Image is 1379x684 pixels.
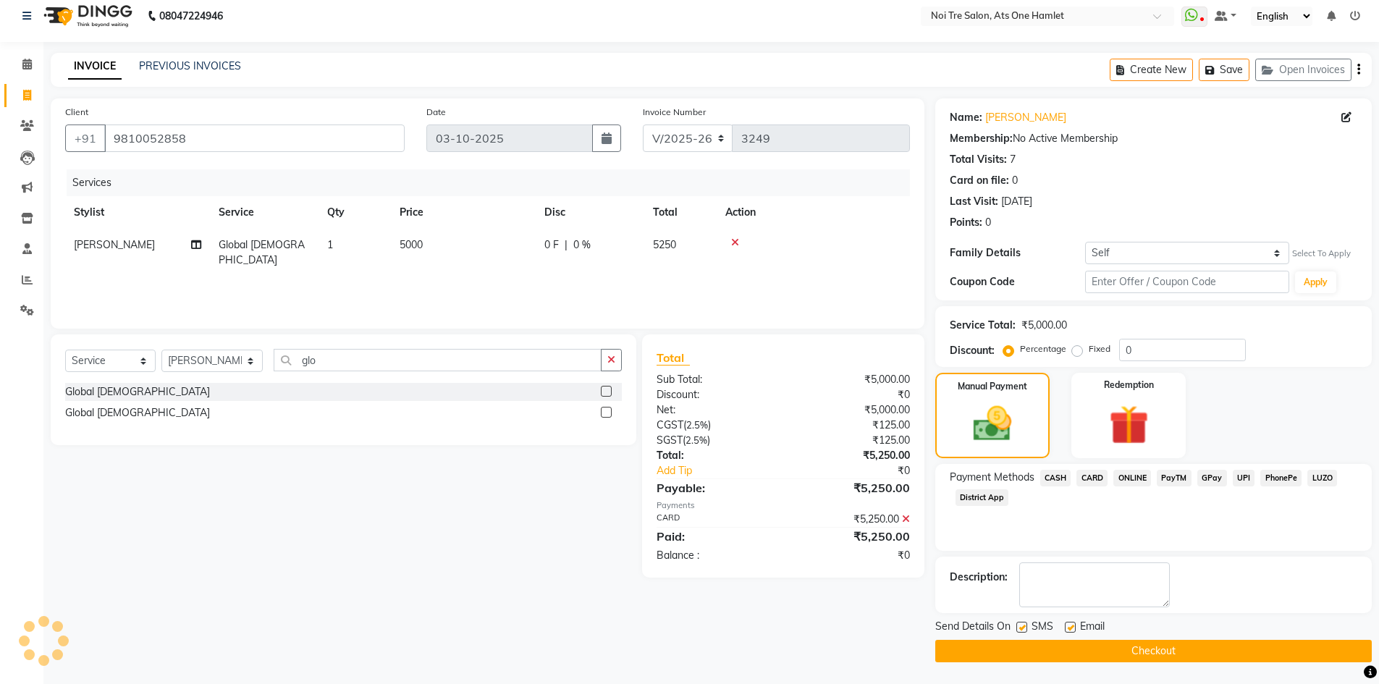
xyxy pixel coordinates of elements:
span: CGST [657,418,683,431]
span: 2.5% [686,419,708,431]
div: ₹5,000.00 [783,402,921,418]
button: Save [1199,59,1249,81]
span: 5000 [400,238,423,251]
th: Qty [319,196,391,229]
span: GPay [1197,470,1227,486]
th: Stylist [65,196,210,229]
label: Invoice Number [643,106,706,119]
div: Total: [646,448,783,463]
div: ₹0 [806,463,921,478]
label: Date [426,106,446,119]
span: CARD [1076,470,1108,486]
div: ( ) [646,433,783,448]
th: Price [391,196,536,229]
div: [DATE] [1001,194,1032,209]
div: ( ) [646,418,783,433]
div: Description: [950,570,1008,585]
div: Card on file: [950,173,1009,188]
span: Total [657,350,690,366]
label: Client [65,106,88,119]
div: Points: [950,215,982,230]
span: PhonePe [1260,470,1302,486]
div: ₹5,250.00 [783,528,921,545]
img: _gift.svg [1097,400,1161,449]
span: Global [DEMOGRAPHIC_DATA] [219,238,305,266]
label: Percentage [1020,342,1066,355]
span: SGST [657,434,683,447]
div: ₹0 [783,548,921,563]
a: [PERSON_NAME] [985,110,1066,125]
input: Enter Offer / Coupon Code [1085,271,1289,293]
input: Search or Scan [274,349,602,371]
button: Open Invoices [1255,59,1351,81]
div: Paid: [646,528,783,545]
div: Name: [950,110,982,125]
div: Global [DEMOGRAPHIC_DATA] [65,384,210,400]
span: UPI [1233,470,1255,486]
div: 7 [1010,152,1016,167]
label: Fixed [1089,342,1110,355]
div: Net: [646,402,783,418]
div: ₹5,000.00 [1021,318,1067,333]
span: 5250 [653,238,676,251]
span: CASH [1040,470,1071,486]
div: ₹125.00 [783,433,921,448]
label: Redemption [1104,379,1154,392]
div: ₹5,000.00 [783,372,921,387]
span: 0 F [544,237,559,253]
span: 1 [327,238,333,251]
div: Payments [657,499,909,512]
div: Services [67,169,921,196]
span: SMS [1032,619,1053,637]
th: Disc [536,196,644,229]
div: Discount: [950,343,995,358]
div: 0 [1012,173,1018,188]
button: Apply [1295,271,1336,293]
div: Service Total: [950,318,1016,333]
div: ₹5,250.00 [783,512,921,527]
th: Total [644,196,717,229]
img: _cash.svg [961,402,1024,446]
div: Membership: [950,131,1013,146]
span: Email [1080,619,1105,637]
label: Manual Payment [958,380,1027,393]
div: Coupon Code [950,274,1086,290]
div: 0 [985,215,991,230]
div: Discount: [646,387,783,402]
span: PayTM [1157,470,1192,486]
th: Service [210,196,319,229]
a: INVOICE [68,54,122,80]
span: [PERSON_NAME] [74,238,155,251]
span: 0 % [573,237,591,253]
a: PREVIOUS INVOICES [139,59,241,72]
div: ₹125.00 [783,418,921,433]
button: Checkout [935,640,1372,662]
div: Family Details [950,245,1086,261]
div: Balance : [646,548,783,563]
div: CARD [646,512,783,527]
div: ₹5,250.00 [783,448,921,463]
button: +91 [65,124,106,152]
div: ₹5,250.00 [783,479,921,497]
div: Total Visits: [950,152,1007,167]
span: Payment Methods [950,470,1034,485]
input: Search by Name/Mobile/Email/Code [104,124,405,152]
span: 2.5% [686,434,707,446]
div: Sub Total: [646,372,783,387]
div: ₹0 [783,387,921,402]
div: Global [DEMOGRAPHIC_DATA] [65,405,210,421]
div: Select To Apply [1292,248,1351,260]
div: No Active Membership [950,131,1357,146]
div: Payable: [646,479,783,497]
div: Last Visit: [950,194,998,209]
th: Action [717,196,910,229]
span: LUZO [1307,470,1337,486]
span: | [565,237,568,253]
span: Send Details On [935,619,1011,637]
span: ONLINE [1113,470,1151,486]
a: Add Tip [646,463,806,478]
span: District App [956,489,1009,506]
button: Create New [1110,59,1193,81]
